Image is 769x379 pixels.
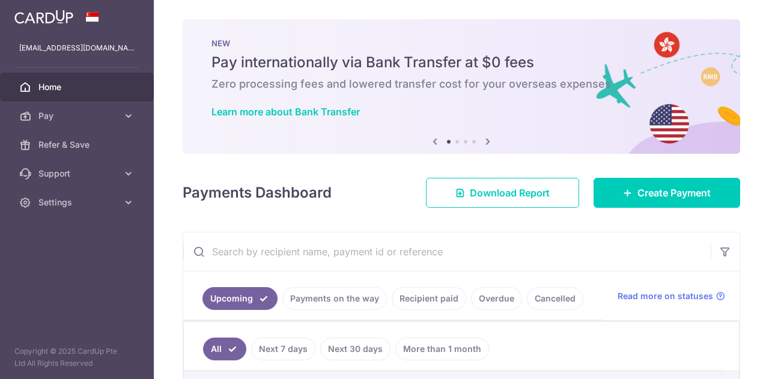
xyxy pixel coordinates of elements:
[618,290,725,302] a: Read more on statuses
[38,81,118,93] span: Home
[392,287,466,310] a: Recipient paid
[637,186,711,200] span: Create Payment
[38,110,118,122] span: Pay
[183,182,332,204] h4: Payments Dashboard
[594,178,740,208] a: Create Payment
[282,287,387,310] a: Payments on the way
[183,19,740,154] img: Bank transfer banner
[527,287,583,310] a: Cancelled
[211,77,711,91] h6: Zero processing fees and lowered transfer cost for your overseas expenses
[426,178,579,208] a: Download Report
[471,287,522,310] a: Overdue
[470,186,550,200] span: Download Report
[211,53,711,72] h5: Pay internationally via Bank Transfer at $0 fees
[203,338,246,360] a: All
[395,338,489,360] a: More than 1 month
[618,290,713,302] span: Read more on statuses
[251,338,315,360] a: Next 7 days
[202,287,278,310] a: Upcoming
[183,232,711,271] input: Search by recipient name, payment id or reference
[14,10,73,24] img: CardUp
[211,106,360,118] a: Learn more about Bank Transfer
[320,338,391,360] a: Next 30 days
[38,196,118,208] span: Settings
[38,168,118,180] span: Support
[211,38,711,48] p: NEW
[19,42,135,54] p: [EMAIL_ADDRESS][DOMAIN_NAME]
[38,139,118,151] span: Refer & Save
